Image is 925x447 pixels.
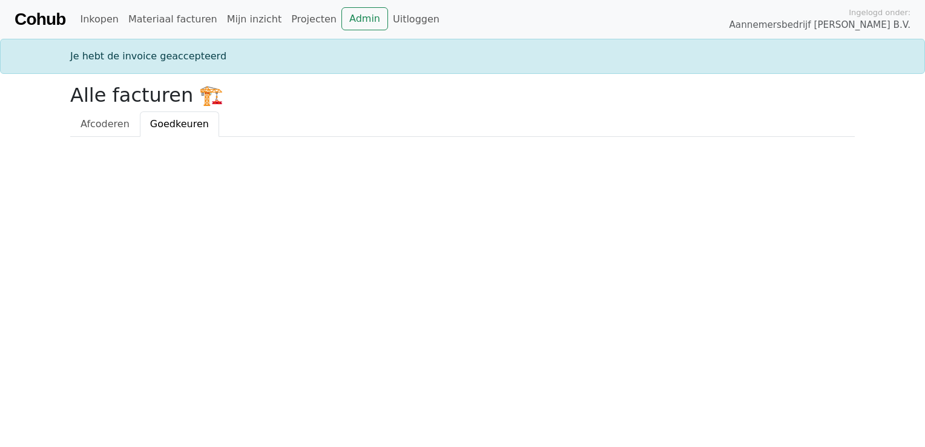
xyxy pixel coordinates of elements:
[15,5,65,34] a: Cohub
[70,84,855,107] h2: Alle facturen 🏗️
[70,111,140,137] a: Afcoderen
[222,7,287,31] a: Mijn inzicht
[81,118,130,130] span: Afcoderen
[388,7,444,31] a: Uitloggen
[150,118,209,130] span: Goedkeuren
[123,7,222,31] a: Materiaal facturen
[341,7,388,30] a: Admin
[729,18,910,32] span: Aannemersbedrijf [PERSON_NAME] B.V.
[63,49,862,64] div: Je hebt de invoice geaccepteerd
[75,7,123,31] a: Inkopen
[286,7,341,31] a: Projecten
[140,111,219,137] a: Goedkeuren
[849,7,910,18] span: Ingelogd onder:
